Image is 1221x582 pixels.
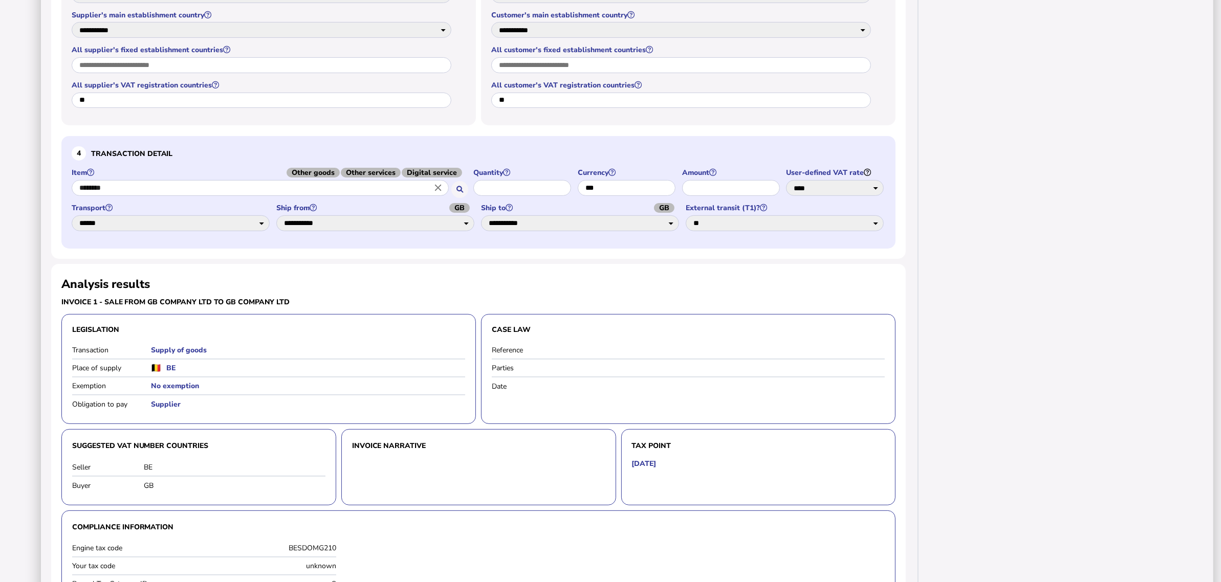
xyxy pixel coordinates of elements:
label: Amount [682,168,781,177]
label: Obligation to pay [72,399,151,409]
div: BESDOMG210 [207,543,336,553]
label: Currency [578,168,677,177]
label: Customer's main establishment country [491,10,873,20]
h2: Analysis results [61,276,150,292]
h5: Supplier [151,399,466,409]
div: unknown [207,561,336,571]
h3: Compliance information [72,521,885,533]
span: Other goods [287,168,340,177]
h5: No exemption [151,381,466,391]
div: BE [144,462,325,472]
span: Other services [341,168,401,177]
label: External transit (T1)? [686,203,885,213]
i: Close [432,183,444,194]
label: Engine tax code [72,543,202,553]
span: Digital service [402,168,462,177]
img: be.png [151,364,161,372]
label: Quantity [473,168,573,177]
h5: [DATE] [632,459,657,468]
label: All supplier's VAT registration countries [72,80,453,90]
h5: BE [166,363,176,373]
label: User-defined VAT rate [786,168,885,177]
label: All customer's fixed establishment countries [491,45,873,55]
section: Define the item, and answer additional questions [61,136,896,248]
h3: Invoice 1 - sale from GB Company Ltd to GB Company Ltd [61,297,476,307]
label: Your tax code [72,561,202,571]
label: Seller [72,462,144,472]
h3: Tax point [632,440,885,452]
label: Buyer [72,481,144,490]
label: Transaction [72,345,151,355]
label: Place of supply [72,363,151,373]
label: Supplier's main establishment country [72,10,453,20]
h3: Case law [492,325,885,334]
label: Ship from [276,203,476,213]
label: Exemption [72,381,151,391]
h3: Invoice narrative [352,440,605,452]
label: Reference [492,345,571,355]
span: GB [654,203,674,213]
label: All supplier's fixed establishment countries [72,45,453,55]
div: GB [144,481,325,490]
h5: Supply of goods [151,345,466,355]
label: All customer's VAT registration countries [491,80,873,90]
span: GB [449,203,470,213]
label: Ship to [481,203,681,213]
h3: Suggested VAT number countries [72,440,325,452]
label: Parties [492,363,571,373]
div: 4 [72,146,86,161]
label: Date [492,382,571,391]
h3: Legislation [72,325,465,334]
label: Transport [72,203,271,213]
button: Search for an item by HS code or use natural language description [451,181,468,198]
h3: Transaction detail [72,146,885,161]
label: Item [72,168,468,177]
